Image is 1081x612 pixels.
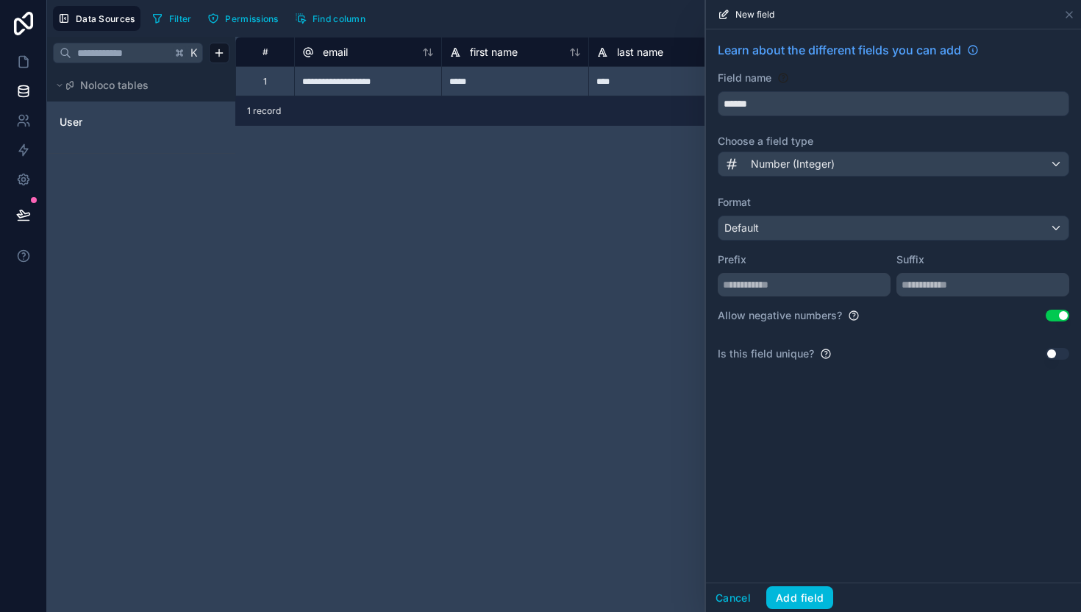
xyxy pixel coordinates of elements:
[718,216,1069,241] button: Default
[718,308,842,323] label: Allow negative numbers?
[766,586,833,610] button: Add field
[718,134,1069,149] label: Choose a field type
[718,152,1069,177] button: Number (Integer)
[323,45,348,60] span: email
[53,75,221,96] button: Noloco tables
[53,110,229,134] div: User
[718,41,961,59] span: Learn about the different fields you can add
[202,7,283,29] button: Permissions
[189,48,199,58] span: K
[313,13,365,24] span: Find column
[718,71,771,85] label: Field name
[263,76,267,88] div: 1
[718,346,814,361] label: Is this field unique?
[735,9,774,21] span: New field
[706,586,760,610] button: Cancel
[718,252,891,267] label: Prefix
[53,6,140,31] button: Data Sources
[290,7,371,29] button: Find column
[718,41,979,59] a: Learn about the different fields you can add
[202,7,289,29] a: Permissions
[718,195,1069,210] label: Format
[247,105,281,117] span: 1 record
[80,78,149,93] span: Noloco tables
[225,13,278,24] span: Permissions
[751,157,835,171] span: Number (Integer)
[617,45,663,60] span: last name
[169,13,192,24] span: Filter
[896,252,1069,267] label: Suffix
[724,221,759,234] span: Default
[146,7,197,29] button: Filter
[470,45,518,60] span: first name
[60,115,82,129] span: User
[247,46,283,57] div: #
[76,13,135,24] span: Data Sources
[60,115,179,129] a: User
